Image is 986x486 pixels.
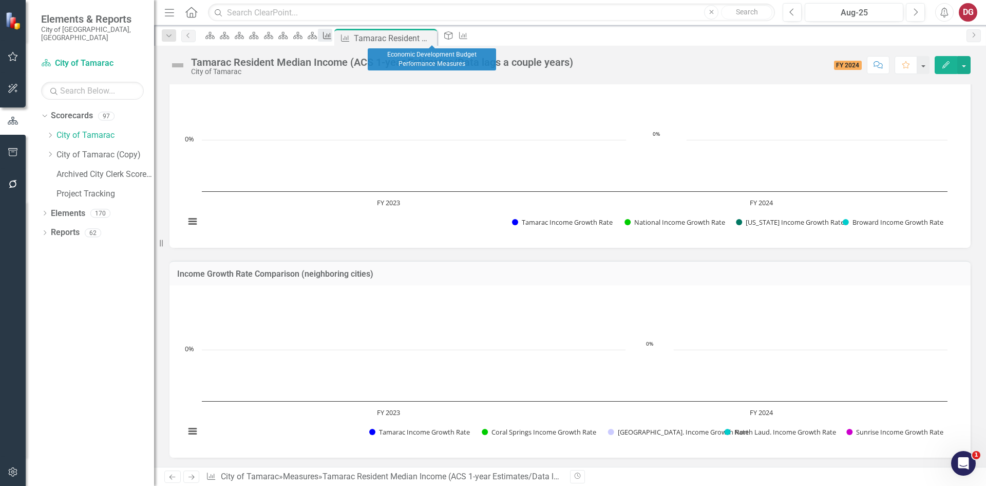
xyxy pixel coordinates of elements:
[805,3,903,22] button: Aug-25
[90,209,110,218] div: 170
[185,344,194,353] text: 0%
[56,169,154,181] a: Archived City Clerk Scorecard
[51,110,93,122] a: Scorecards
[85,228,101,237] div: 62
[185,134,194,143] text: 0%
[972,451,980,459] span: 1
[180,83,960,238] div: Chart. Highcharts interactive chart.
[369,427,470,437] button: Show Tamarac Income Growth Rate
[41,82,144,100] input: Search Below...
[846,427,943,437] button: Show Sunrise Income Growth Rate
[283,472,318,481] a: Measures
[608,427,713,437] button: Show Fort Laud. Income Growth Rate
[180,293,960,447] div: Chart. Highcharts interactive chart.
[41,13,144,25] span: Elements & Reports
[177,269,963,279] h3: Income Growth Rate Comparison (neighboring cities)
[388,350,674,350] g: Tamarac Income Growth Rate, bar series 1 of 5 with 2 bars.
[185,424,200,439] button: View chart menu, Chart
[808,7,900,19] div: Aug-25
[41,58,144,69] a: City of Tamarac
[98,112,115,120] div: 97
[377,198,400,207] text: FY 2023
[206,471,562,483] div: » »
[191,68,573,76] div: City of Tamarac
[377,408,400,417] text: FY 2023
[653,130,660,137] text: 0%
[323,472,624,481] div: Tamarac Resident Median Income (ACS 1-year Estimates/Data lags a couple years)
[951,451,976,476] iframe: Intercom live chat
[725,427,836,437] button: Show North Laud. Income Growth Rate
[56,188,154,200] a: Project Tracking
[624,218,725,227] button: Show National Income Growth Rate
[180,293,953,447] svg: Interactive chart
[834,61,862,70] span: FY 2024
[736,8,758,16] span: Search
[185,214,200,229] button: View chart menu, Chart
[41,25,144,42] small: City of [GEOGRAPHIC_DATA], [GEOGRAPHIC_DATA]
[750,198,773,207] text: FY 2024
[843,218,943,227] button: Show Broward Income Growth Rate
[646,340,653,347] text: 0%
[354,32,434,45] div: Tamarac Resident Median Income (ACS 1-year Estimates/Data lags a couple years)
[482,427,596,437] button: Show Coral Springs Income Growth Rate
[721,5,772,20] button: Search
[368,48,496,70] div: Economic Development Budget Performance Measures
[750,408,773,417] text: FY 2024
[959,3,977,22] button: DG
[56,130,154,141] a: City of Tamarac
[169,57,186,74] img: Not Defined
[736,218,831,227] button: Show Florida Income Growth Rate
[56,149,154,161] a: City of Tamarac (Copy)
[180,83,953,238] svg: Interactive chart
[512,218,613,227] button: Show Tamarac Income Growth Rate
[208,4,775,22] input: Search ClearPoint...
[5,12,23,30] img: ClearPoint Strategy
[51,208,85,220] a: Elements
[221,472,279,481] a: City of Tamarac
[191,57,573,68] div: Tamarac Resident Median Income (ACS 1-year Estimates/Data lags a couple years)
[51,227,80,239] a: Reports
